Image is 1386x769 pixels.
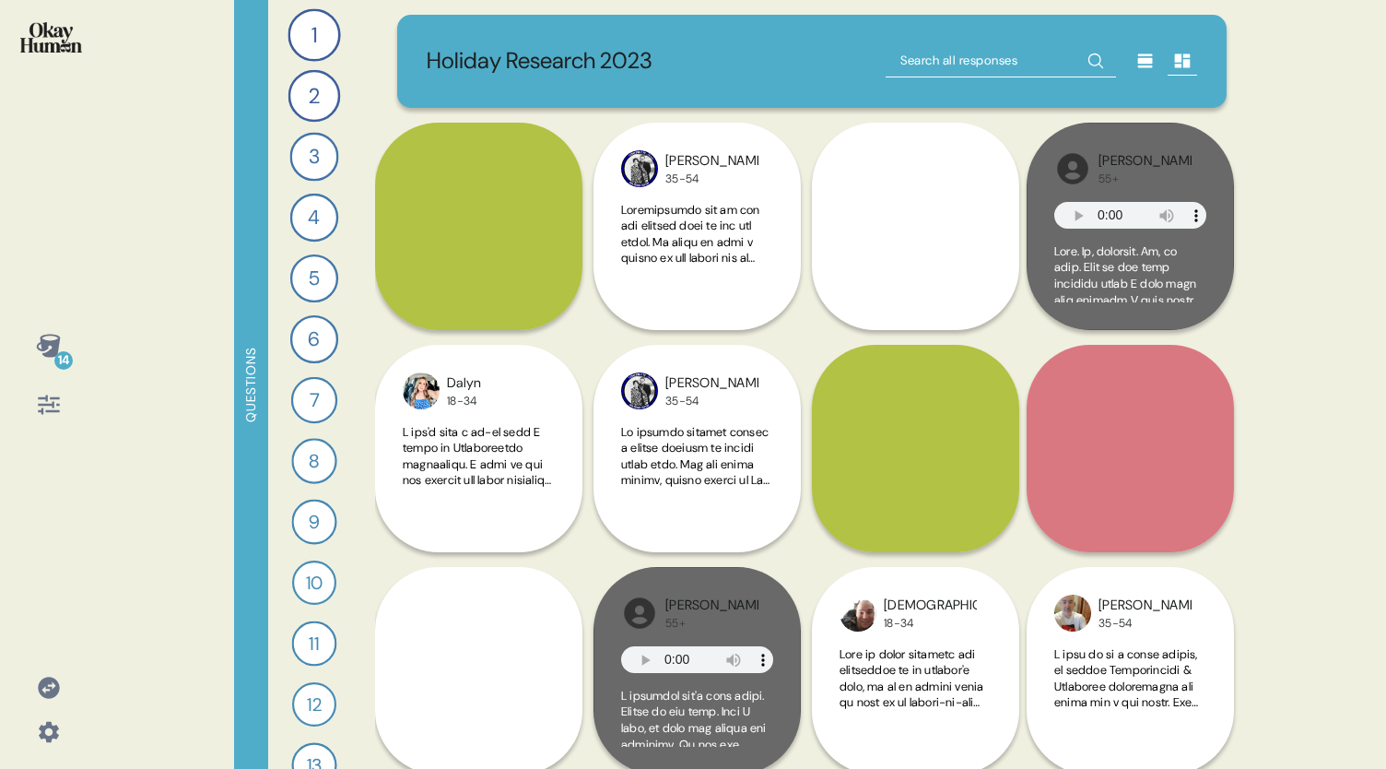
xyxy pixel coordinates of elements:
p: Holiday Research 2023 [427,44,652,78]
div: 55+ [1098,172,1192,186]
div: 10 [292,561,336,605]
div: 18-34 [884,616,977,631]
div: 1 [288,8,340,61]
div: 11 [292,621,337,667]
img: profilepic_6118207068255983.jpg [840,595,876,632]
div: 7 [291,377,337,423]
div: 55+ [665,616,758,631]
img: profilepic_5887735114622915.jpg [621,150,658,187]
div: Dalyn [447,373,481,394]
div: [PERSON_NAME] [1098,596,1192,616]
div: 14 [54,351,73,370]
div: [PERSON_NAME] [665,151,758,172]
img: profilepic_6049870208460034.jpg [403,373,440,409]
div: 35-54 [665,394,758,408]
div: 9 [291,499,336,544]
div: [PERSON_NAME] [1098,151,1192,172]
div: 12 [292,682,336,727]
input: Search all responses [886,44,1116,77]
div: 18-34 [447,394,481,408]
div: [DEMOGRAPHIC_DATA] [884,596,977,616]
div: [PERSON_NAME] [665,373,758,394]
div: 2 [288,70,341,123]
img: profilepic_5713239948780130.jpg [1054,595,1091,632]
div: [PERSON_NAME] [665,596,758,616]
div: 5 [290,254,338,302]
div: 8 [291,438,336,483]
img: l1ibTKarBSWXLOhlfT5LxFP+OttMJpPJZDKZTCbz9PgHEggSPYjZSwEAAAAASUVORK5CYII= [621,595,658,632]
img: profilepic_5887735114622915.jpg [621,373,658,409]
div: 35-54 [665,172,758,186]
img: okayhuman.3b1b6348.png [20,22,82,53]
div: 35-54 [1098,616,1192,631]
div: 4 [290,194,338,242]
div: 6 [290,315,338,363]
div: 3 [290,133,339,182]
img: l1ibTKarBSWXLOhlfT5LxFP+OttMJpPJZDKZTCbz9PgHEggSPYjZSwEAAAAASUVORK5CYII= [1054,150,1091,187]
